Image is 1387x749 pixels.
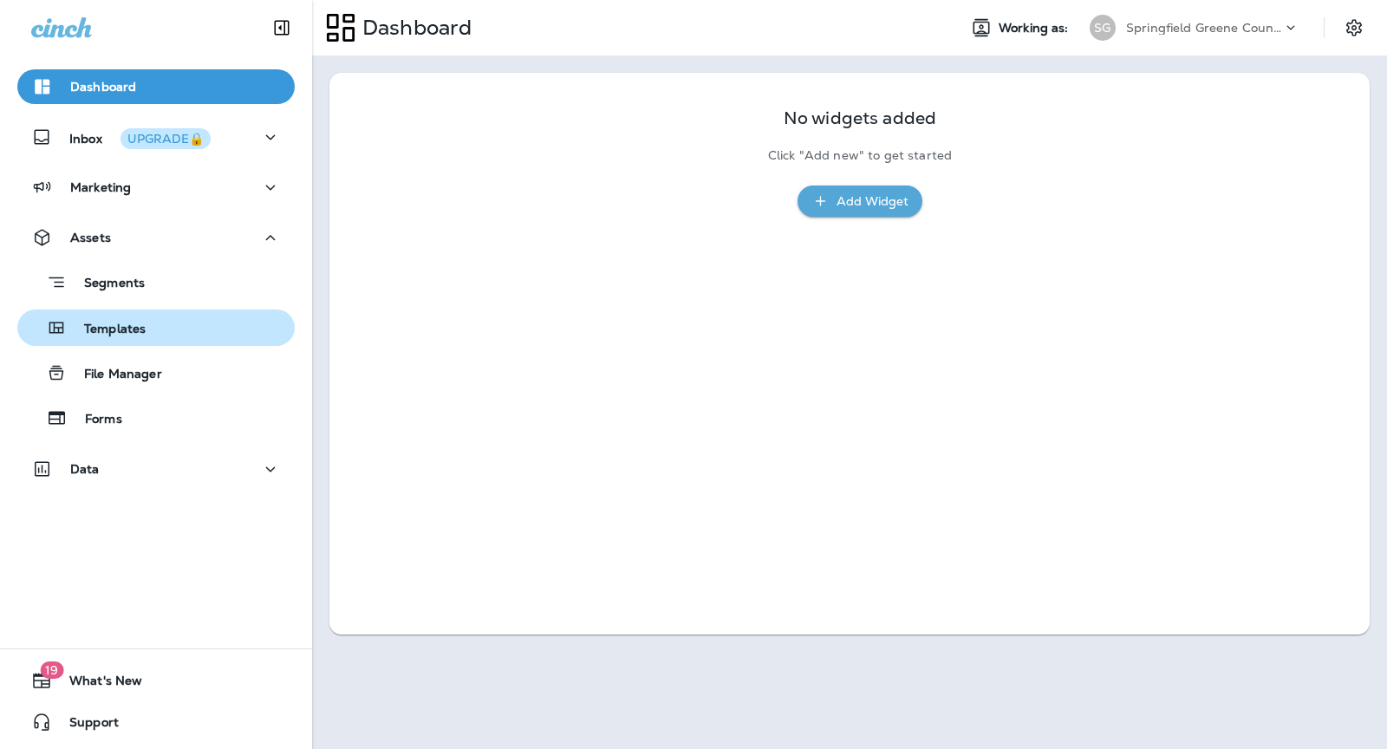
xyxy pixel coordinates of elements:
[70,180,131,194] p: Marketing
[17,400,295,436] button: Forms
[70,80,136,94] p: Dashboard
[17,264,295,301] button: Segments
[70,231,111,244] p: Assets
[67,322,146,338] p: Templates
[17,220,295,255] button: Assets
[52,674,142,694] span: What's New
[69,128,211,147] p: Inbox
[67,276,145,293] p: Segments
[127,133,204,145] div: UPGRADE🔒
[17,452,295,486] button: Data
[1338,12,1370,43] button: Settings
[68,412,122,428] p: Forms
[784,111,936,126] p: No widgets added
[17,309,295,346] button: Templates
[70,462,100,476] p: Data
[999,21,1072,36] span: Working as:
[17,705,295,739] button: Support
[1126,21,1282,35] p: Springfield Greene County Parks and Golf
[40,661,63,679] span: 19
[120,128,211,149] button: UPGRADE🔒
[837,191,908,212] div: Add Widget
[67,367,162,383] p: File Manager
[17,355,295,391] button: File Manager
[17,663,295,698] button: 19What's New
[257,10,306,45] button: Collapse Sidebar
[768,148,952,163] p: Click "Add new" to get started
[17,69,295,104] button: Dashboard
[1090,15,1116,41] div: SG
[17,120,295,154] button: InboxUPGRADE🔒
[355,15,472,41] p: Dashboard
[17,170,295,205] button: Marketing
[798,186,922,218] button: Add Widget
[52,715,119,736] span: Support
